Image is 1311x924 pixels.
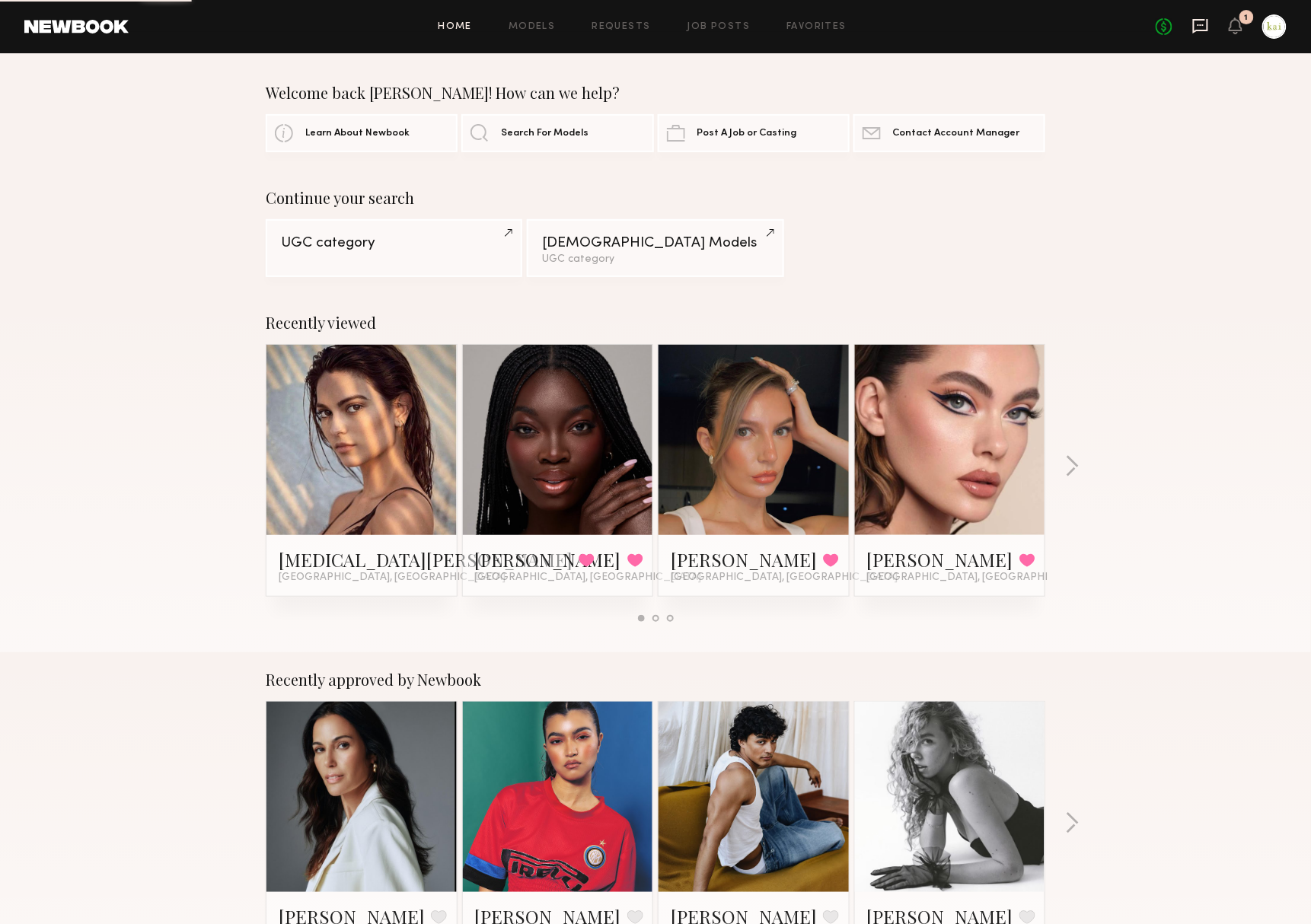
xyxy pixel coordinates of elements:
[697,129,797,139] span: Post A Job or Casting
[266,671,1045,689] div: Recently approved by Newbook
[461,114,653,152] a: Search For Models
[687,22,751,32] a: Job Posts
[305,129,410,139] span: Learn About Newbook
[542,254,768,265] div: UGC category
[266,219,522,277] a: UGC category
[1245,14,1249,22] div: 1
[542,236,768,250] div: [DEMOGRAPHIC_DATA] Models
[867,547,1013,572] a: [PERSON_NAME]
[475,547,621,572] a: [PERSON_NAME]
[853,114,1045,152] a: Contact Account Manager
[786,22,847,32] a: Favorites
[671,547,817,572] a: [PERSON_NAME]
[266,314,1045,332] div: Recently viewed
[867,572,1094,584] span: [GEOGRAPHIC_DATA], [GEOGRAPHIC_DATA]
[592,22,651,32] a: Requests
[279,547,573,572] a: [MEDICAL_DATA][PERSON_NAME]
[279,572,506,584] span: [GEOGRAPHIC_DATA], [GEOGRAPHIC_DATA]
[509,22,555,32] a: Models
[658,114,850,152] a: Post A Job or Casting
[893,129,1020,139] span: Contact Account Manager
[475,572,702,584] span: [GEOGRAPHIC_DATA], [GEOGRAPHIC_DATA]
[671,572,898,584] span: [GEOGRAPHIC_DATA], [GEOGRAPHIC_DATA]
[281,236,507,250] div: UGC category
[501,129,589,139] span: Search For Models
[266,114,458,152] a: Learn About Newbook
[527,219,783,277] a: [DEMOGRAPHIC_DATA] ModelsUGC category
[439,22,473,32] a: Home
[266,84,1045,102] div: Welcome back [PERSON_NAME]! How can we help?
[266,189,1045,207] div: Continue your search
